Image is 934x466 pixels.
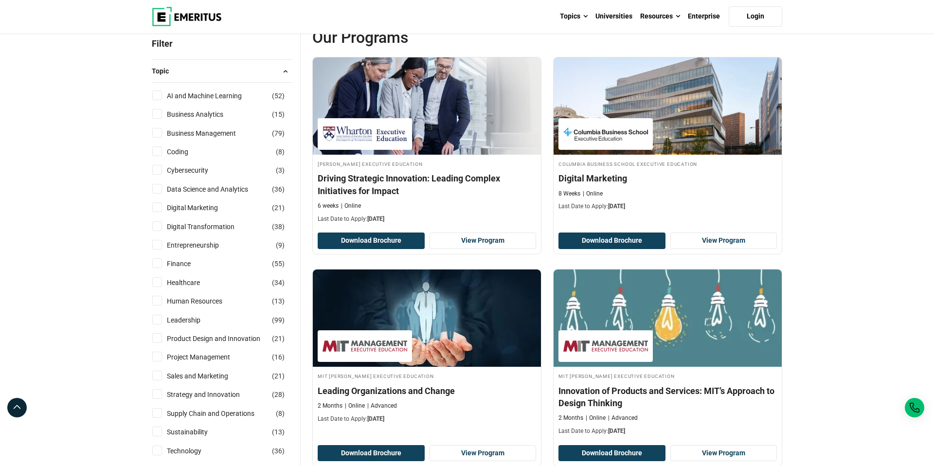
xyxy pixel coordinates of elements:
[272,184,285,195] span: ( )
[430,233,537,249] a: View Program
[276,165,285,176] span: ( )
[167,315,220,325] a: Leadership
[167,333,280,344] a: Product Design and Innovation
[367,215,384,222] span: [DATE]
[729,6,782,27] a: Login
[272,90,285,101] span: ( )
[272,277,285,288] span: ( )
[670,233,777,249] a: View Program
[167,165,228,176] a: Cybersecurity
[152,64,292,78] button: Topic
[558,414,583,422] p: 2 Months
[276,408,285,419] span: ( )
[167,296,242,306] a: Human Resources
[558,202,777,211] p: Last Date to Apply:
[167,277,219,288] a: Healthcare
[313,57,541,155] img: Driving Strategic Innovation: Leading Complex Initiatives for Impact | Online Digital Transformat...
[586,414,606,422] p: Online
[318,215,536,223] p: Last Date to Apply:
[583,190,603,198] p: Online
[274,297,282,305] span: 13
[272,352,285,362] span: ( )
[272,446,285,456] span: ( )
[272,315,285,325] span: ( )
[608,414,638,422] p: Advanced
[272,128,285,139] span: ( )
[274,110,282,118] span: 15
[274,204,282,212] span: 21
[274,279,282,287] span: 34
[554,269,782,440] a: Product Design and Innovation Course by MIT Sloan Executive Education - September 11, 2025 MIT Sl...
[558,372,777,380] h4: MIT [PERSON_NAME] Executive Education
[274,372,282,380] span: 21
[323,123,407,145] img: Wharton Executive Education
[430,445,537,462] a: View Program
[558,233,665,249] button: Download Brochure
[167,109,243,120] a: Business Analytics
[276,240,285,251] span: ( )
[563,335,648,357] img: MIT Sloan Executive Education
[318,160,536,168] h4: [PERSON_NAME] Executive Education
[367,415,384,422] span: [DATE]
[367,402,397,410] p: Advanced
[608,428,625,434] span: [DATE]
[167,202,237,213] a: Digital Marketing
[278,410,282,417] span: 8
[274,447,282,455] span: 36
[558,190,580,198] p: 8 Weeks
[152,66,177,76] span: Topic
[167,221,254,232] a: Digital Transformation
[318,202,339,210] p: 6 weeks
[318,172,536,197] h4: Driving Strategic Innovation: Leading Complex Initiatives for Impact
[558,160,777,168] h4: Columbia Business School Executive Education
[272,333,285,344] span: ( )
[272,109,285,120] span: ( )
[278,241,282,249] span: 9
[167,446,221,456] a: Technology
[312,28,547,47] span: Our Programs
[323,335,407,357] img: MIT Sloan Executive Education
[318,372,536,380] h4: MIT [PERSON_NAME] Executive Education
[167,240,238,251] a: Entrepreneurship
[558,427,777,435] p: Last Date to Apply:
[167,352,250,362] a: Project Management
[272,258,285,269] span: ( )
[558,172,777,184] h4: Digital Marketing
[318,402,342,410] p: 2 Months
[272,296,285,306] span: ( )
[272,371,285,381] span: ( )
[278,148,282,156] span: 8
[167,408,274,419] a: Supply Chain and Operations
[558,385,777,409] h4: Innovation of Products and Services: MIT’s Approach to Design Thinking
[274,428,282,436] span: 13
[313,57,541,228] a: Digital Transformation Course by Wharton Executive Education - September 10, 2025 Wharton Executi...
[167,371,248,381] a: Sales and Marketing
[167,258,210,269] a: Finance
[341,202,361,210] p: Online
[167,184,268,195] a: Data Science and Analytics
[554,269,782,367] img: Innovation of Products and Services: MIT’s Approach to Design Thinking | Online Product Design an...
[167,128,255,139] a: Business Management
[274,223,282,231] span: 38
[272,202,285,213] span: ( )
[272,427,285,437] span: ( )
[318,233,425,249] button: Download Brochure
[554,57,782,216] a: Digital Marketing Course by Columbia Business School Executive Education - September 11, 2025 Col...
[152,28,292,59] p: Filter
[167,90,261,101] a: AI and Machine Learning
[318,385,536,397] h4: Leading Organizations and Change
[167,389,259,400] a: Strategy and Innovation
[272,221,285,232] span: ( )
[274,353,282,361] span: 16
[313,269,541,428] a: Business Management Course by MIT Sloan Executive Education - September 11, 2025 MIT Sloan Execut...
[608,203,625,210] span: [DATE]
[558,445,665,462] button: Download Brochure
[274,185,282,193] span: 36
[318,415,536,423] p: Last Date to Apply:
[318,445,425,462] button: Download Brochure
[274,316,282,324] span: 99
[278,166,282,174] span: 3
[313,269,541,367] img: Leading Organizations and Change | Online Business Management Course
[563,123,648,145] img: Columbia Business School Executive Education
[345,402,365,410] p: Online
